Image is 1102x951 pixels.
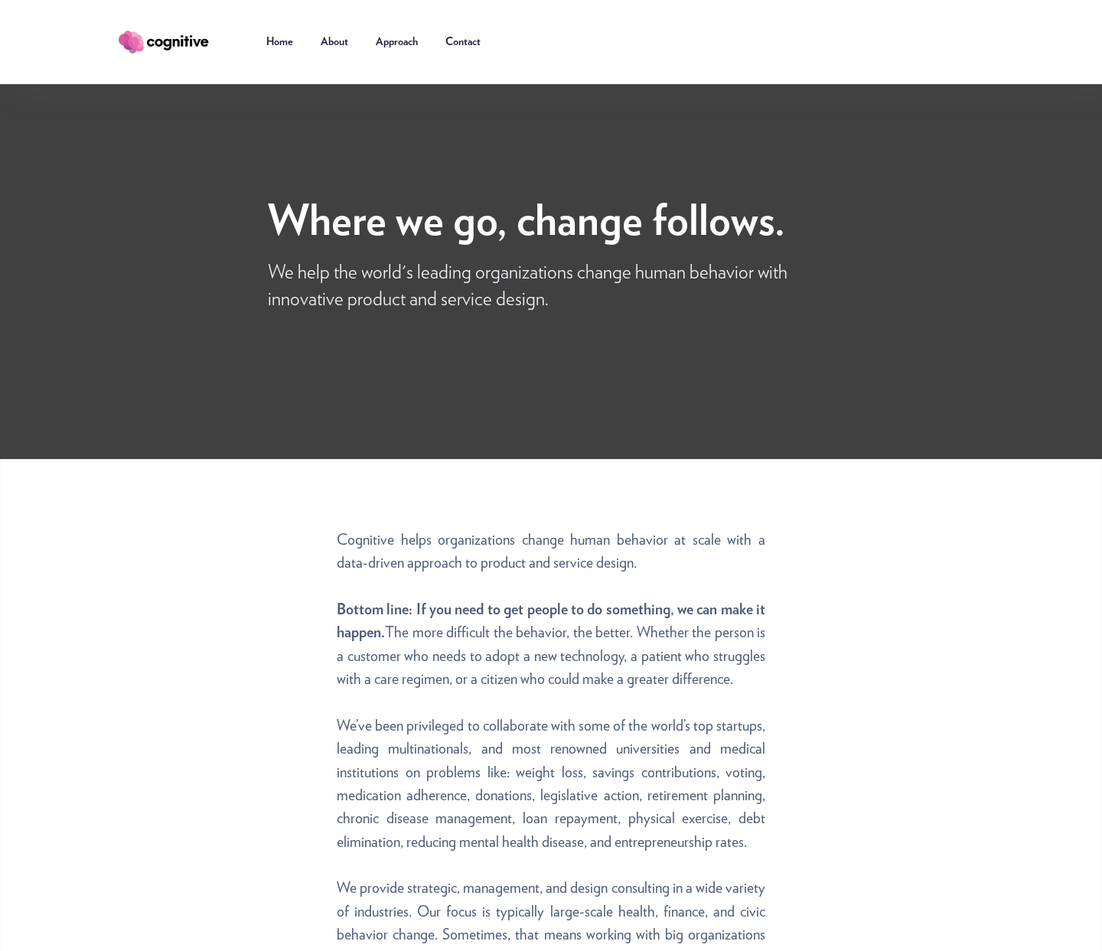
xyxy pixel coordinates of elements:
h1: Where we go, change follows. [268,192,785,252]
a: Home [253,19,307,65]
strong: If you need to get people to do something, we can make it happen. [337,602,765,640]
a: Approach [362,19,432,65]
strong: Bottom line: [337,602,412,617]
div: We help the world's leading organizations change human behavior with innovative product and servi... [268,259,834,314]
a: Contact [432,19,494,65]
a: home [115,28,233,57]
a: About [307,19,362,65]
